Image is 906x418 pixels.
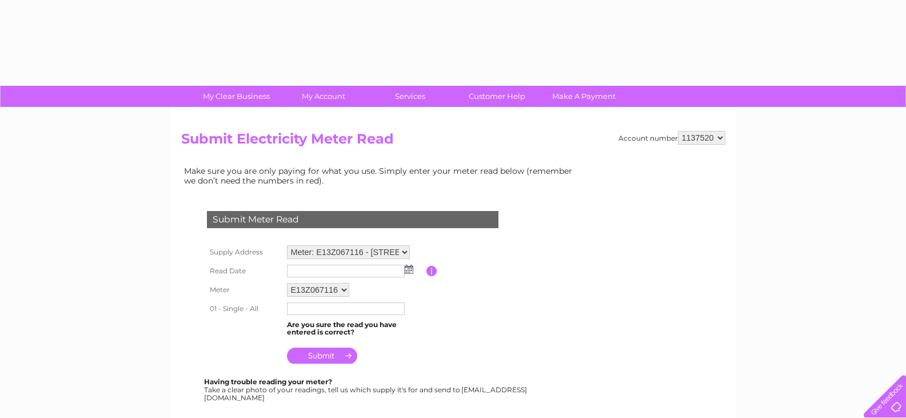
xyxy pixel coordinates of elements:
div: Account number [618,131,725,145]
td: Are you sure the read you have entered is correct? [284,318,426,340]
td: Make sure you are only paying for what you use. Simply enter your meter read below (remember we d... [181,164,581,188]
b: Having trouble reading your meter? [204,377,332,386]
th: 01 - Single - All [204,300,284,318]
div: Submit Meter Read [207,211,498,228]
a: Services [363,86,457,107]
a: My Clear Business [189,86,284,107]
h2: Submit Electricity Meter Read [181,131,725,153]
img: ... [405,265,413,274]
th: Meter [204,280,284,300]
a: Customer Help [450,86,544,107]
input: Information [426,266,437,276]
a: My Account [276,86,370,107]
th: Read Date [204,262,284,280]
th: Supply Address [204,242,284,262]
a: Make A Payment [537,86,631,107]
input: Submit [287,348,357,364]
div: Take a clear photo of your readings, tell us which supply it's for and send to [EMAIL_ADDRESS][DO... [204,378,529,401]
